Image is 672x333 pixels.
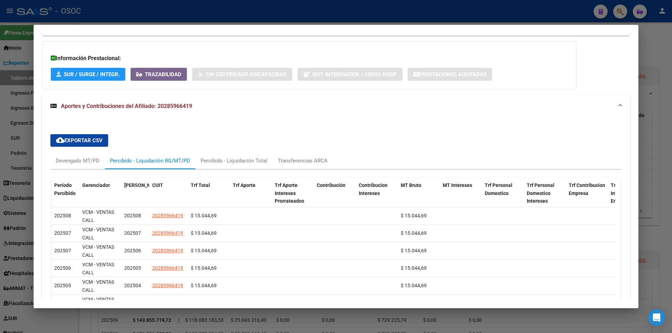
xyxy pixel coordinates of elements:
[233,182,255,188] span: Trf Aporte
[278,157,328,165] div: Transferencias ARCA
[152,213,183,218] span: 20285966419
[54,182,76,196] span: Período Percibido
[121,178,149,209] datatable-header-cell: Período Devengado
[191,265,217,271] span: $ 15.044,69
[82,244,114,266] span: VCM - VENTAS CALL MEDICENTER
[527,182,554,204] span: Trf Personal Domestico Intereses
[82,227,114,248] span: VCM - VENTAS CALL MEDICENTER
[398,178,440,209] datatable-header-cell: MT Bruto
[608,178,650,209] datatable-header-cell: Trf Contribucion Intereses Empresa
[61,103,192,109] span: Aportes y Contribuciones del Afiliado: 20285966419
[191,213,217,218] span: $ 15.044,69
[56,137,103,144] span: Exportar CSV
[82,279,114,301] span: VCM - VENTAS CALL MEDICENTER
[51,54,568,63] h3: Información Prestacional:
[82,209,114,231] span: VCM - VENTAS CALL MEDICENTER
[56,157,99,165] div: Devengado MT/PD
[401,182,421,188] span: MT Bruto
[54,283,71,288] span: 202505
[648,309,665,326] div: Open Intercom Messenger
[54,230,71,236] span: 202507
[191,182,210,188] span: Trf Total
[272,178,314,209] datatable-header-cell: Trf Aporte Intereses Prorrateados
[356,178,398,209] datatable-header-cell: Contribucion Intereses
[419,71,486,78] span: Prestaciones Auditadas
[149,178,188,209] datatable-header-cell: CUIT
[201,157,267,165] div: Percibido - Liquidación Total
[401,230,427,236] span: $ 15.044,69
[152,265,183,271] span: 20285966419
[54,213,71,218] span: 202508
[82,262,114,283] span: VCM - VENTAS CALL MEDICENTER
[206,71,287,78] span: Sin Certificado Discapacidad
[569,182,605,196] span: Trf Contribucion Empresa
[440,178,482,209] datatable-header-cell: MT Intereses
[230,178,272,209] datatable-header-cell: Trf Aporte
[443,182,472,188] span: MT Intereses
[359,182,387,196] span: Contribucion Intereses
[524,178,566,209] datatable-header-cell: Trf Personal Domestico Intereses
[152,182,163,188] span: CUIT
[124,248,141,253] span: 202506
[124,213,141,218] span: 202508
[482,178,524,209] datatable-header-cell: Trf Personal Domestico
[79,178,121,209] datatable-header-cell: Gerenciador
[124,283,141,288] span: 202504
[317,182,345,188] span: Contribución
[82,182,110,188] span: Gerenciador
[64,71,120,78] span: SUR / SURGE / INTEGR.
[124,265,141,271] span: 202505
[314,178,356,209] datatable-header-cell: Contribución
[192,68,292,81] button: Sin Certificado Discapacidad
[297,68,402,81] button: Not. Internacion / Censo Hosp.
[54,248,71,253] span: 202507
[401,283,427,288] span: $ 15.044,69
[313,71,397,78] span: Not. Internacion / Censo Hosp.
[50,134,108,147] button: Exportar CSV
[191,248,217,253] span: $ 15.044,69
[485,182,512,196] span: Trf Personal Domestico
[42,95,630,117] mat-expansion-panel-header: Aportes y Contribuciones del Afiliado: 20285966419
[401,248,427,253] span: $ 15.044,69
[188,178,230,209] datatable-header-cell: Trf Total
[110,157,190,165] div: Percibido - Liquidación RG/MT/PD
[54,265,71,271] span: 202506
[131,68,187,81] button: Trazabilidad
[566,178,608,209] datatable-header-cell: Trf Contribucion Empresa
[51,178,79,209] datatable-header-cell: Período Percibido
[152,283,183,288] span: 20285966419
[152,230,183,236] span: 20285966419
[401,213,427,218] span: $ 15.044,69
[145,71,181,78] span: Trazabilidad
[401,265,427,271] span: $ 15.044,69
[611,182,647,204] span: Trf Contribucion Intereses Empresa
[124,182,162,188] span: [PERSON_NAME]
[124,230,141,236] span: 202507
[51,68,125,81] button: SUR / SURGE / INTEGR.
[152,248,183,253] span: 20285966419
[191,283,217,288] span: $ 15.044,69
[82,297,114,318] span: VCM - VENTAS CALL MEDICENTER
[408,68,492,81] button: Prestaciones Auditadas
[56,136,64,144] mat-icon: cloud_download
[275,182,304,204] span: Trf Aporte Intereses Prorrateados
[191,230,217,236] span: $ 15.044,69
